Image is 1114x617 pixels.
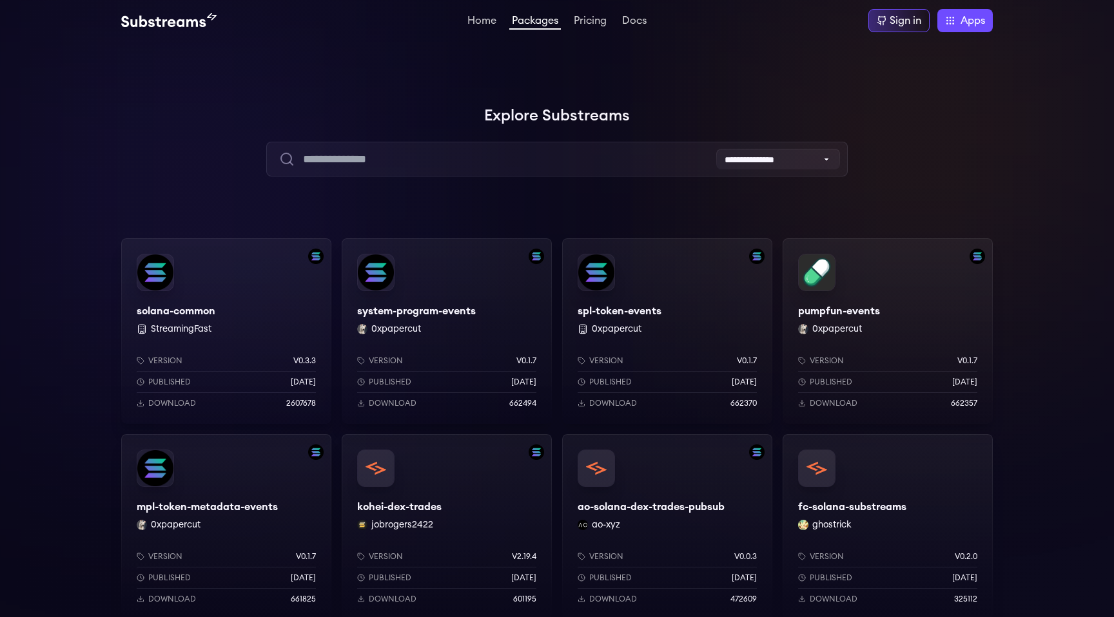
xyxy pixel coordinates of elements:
[589,573,632,583] p: Published
[737,356,757,366] p: v0.1.7
[589,377,632,387] p: Published
[148,356,182,366] p: Version
[954,594,977,604] p: 325112
[592,323,641,336] button: 0xpapercut
[369,398,416,408] p: Download
[730,594,757,604] p: 472609
[308,444,324,460] img: Filter by solana network
[749,249,765,264] img: Filter by solana network
[511,377,536,387] p: [DATE]
[562,238,772,424] a: Filter by solana networkspl-token-eventsspl-token-events 0xpapercutVersionv0.1.7Published[DATE]Do...
[955,551,977,562] p: v0.2.0
[511,573,536,583] p: [DATE]
[952,377,977,387] p: [DATE]
[730,398,757,408] p: 662370
[512,551,536,562] p: v2.19.4
[732,573,757,583] p: [DATE]
[516,356,536,366] p: v0.1.7
[148,377,191,387] p: Published
[286,398,316,408] p: 2607678
[529,444,544,460] img: Filter by solana network
[291,573,316,583] p: [DATE]
[509,398,536,408] p: 662494
[812,518,852,531] button: ghostrick
[890,13,921,28] div: Sign in
[148,551,182,562] p: Version
[151,518,200,531] button: 0xpapercut
[589,551,623,562] p: Version
[810,551,844,562] p: Version
[369,356,403,366] p: Version
[951,398,977,408] p: 662357
[151,323,211,336] button: StreamingFast
[121,238,331,424] a: Filter by solana networksolana-commonsolana-common StreamingFastVersionv0.3.3Published[DATE]Downl...
[296,551,316,562] p: v0.1.7
[342,238,552,424] a: Filter by solana networksystem-program-eventssystem-program-events0xpapercut 0xpapercutVersionv0....
[371,323,421,336] button: 0xpapercut
[148,573,191,583] p: Published
[369,377,411,387] p: Published
[513,594,536,604] p: 601195
[571,15,609,28] a: Pricing
[293,356,316,366] p: v0.3.3
[812,323,862,336] button: 0xpapercut
[369,551,403,562] p: Version
[734,551,757,562] p: v0.0.3
[810,356,844,366] p: Version
[589,398,637,408] p: Download
[961,13,985,28] span: Apps
[308,249,324,264] img: Filter by solana network
[749,444,765,460] img: Filter by solana network
[957,356,977,366] p: v0.1.7
[810,573,852,583] p: Published
[810,398,857,408] p: Download
[121,103,993,129] h1: Explore Substreams
[810,377,852,387] p: Published
[589,594,637,604] p: Download
[952,573,977,583] p: [DATE]
[810,594,857,604] p: Download
[121,13,217,28] img: Substream's logo
[369,573,411,583] p: Published
[291,377,316,387] p: [DATE]
[509,15,561,30] a: Packages
[465,15,499,28] a: Home
[589,356,623,366] p: Version
[371,518,433,531] button: jobrogers2422
[592,518,620,531] button: ao-xyz
[291,594,316,604] p: 661825
[148,594,196,604] p: Download
[148,398,196,408] p: Download
[732,377,757,387] p: [DATE]
[783,238,993,424] a: Filter by solana networkpumpfun-eventspumpfun-events0xpapercut 0xpapercutVersionv0.1.7Published[D...
[529,249,544,264] img: Filter by solana network
[868,9,930,32] a: Sign in
[620,15,649,28] a: Docs
[970,249,985,264] img: Filter by solana network
[369,594,416,604] p: Download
